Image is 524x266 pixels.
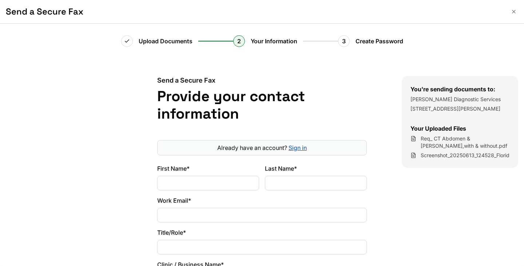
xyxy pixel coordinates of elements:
span: Upload Documents [139,37,192,45]
h1: Provide your contact information [157,88,367,123]
h3: Your Uploaded Files [410,124,509,133]
a: Sign in [289,144,307,151]
span: Screenshot_20250613_124528_FloridaBlue.jpg [421,152,509,159]
p: Already have an account? [160,143,364,152]
span: Your Information [251,37,297,45]
label: First Name* [157,164,259,173]
span: Create Password [356,37,403,45]
button: Close [509,7,518,16]
p: [PERSON_NAME] Diagnostic Services [410,96,509,103]
h1: Send a Secure Fax [6,6,504,17]
div: 3 [338,35,350,47]
p: [STREET_ADDRESS][PERSON_NAME] [410,105,509,112]
label: Title/Role* [157,228,367,237]
span: Req_ CT Abdomen & Pelvis,with & without.pdf [421,135,509,150]
div: 2 [233,35,245,47]
h2: Send a Secure Fax [157,76,367,85]
label: Last Name* [265,164,367,173]
label: Work Email* [157,196,367,205]
h3: You're sending documents to: [410,85,509,94]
